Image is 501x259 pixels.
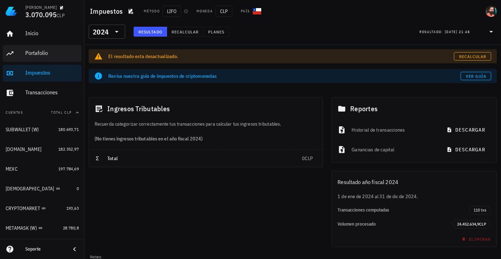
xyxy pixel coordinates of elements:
[3,84,82,101] a: Transacciones
[171,29,199,34] span: Recalcular
[63,225,79,230] span: 28.780,8
[461,72,491,80] a: Ver guía
[25,50,79,56] div: Portafolio
[93,29,109,36] div: 2024
[25,5,57,10] div: [PERSON_NAME]
[241,8,250,14] div: País
[305,155,313,162] span: CLP
[442,124,491,136] button: descargar
[167,27,204,37] button: Recalcular
[3,25,82,42] a: Inicio
[89,97,323,120] div: Ingresos Tributables
[486,6,497,17] div: avatar
[3,141,82,158] a: [DOMAIN_NAME] 182.352,97
[197,8,213,14] div: Moneda
[338,207,469,213] div: Transacciones computadas
[77,186,79,191] span: 0
[332,192,496,200] div: 1 de ene de 2024 al 31 de dic de 2024.
[3,65,82,82] a: Impuestos
[338,221,452,227] div: Volumen procesado
[253,7,261,15] div: CL-icon
[448,146,485,153] span: descargar
[208,29,225,34] span: Planes
[302,155,305,162] span: 0
[3,220,82,236] a: METAMASK (W) 28.780,8
[442,143,491,156] button: descargar
[25,30,79,37] div: Inicio
[448,127,485,133] span: descargar
[51,110,72,115] span: Total CLP
[460,236,491,242] span: Eliminar
[419,27,445,36] div: Resultado:
[3,45,82,62] a: Portafolio
[457,221,479,227] span: 24.452.634,9
[445,29,470,36] div: [DATE] 21:48
[6,225,37,231] div: METAMASK (W)
[332,97,496,120] div: Reportes
[3,180,82,197] a: [DEMOGRAPHIC_DATA] 0
[134,27,167,37] button: Resultado
[144,8,160,14] div: Método
[6,166,18,172] div: MEXC
[3,160,82,177] a: MEXC 197.784,69
[90,6,126,17] h1: Impuestos
[57,12,65,19] span: CLP
[25,10,57,19] span: 3.070.095
[479,221,486,227] span: CLP
[465,74,487,79] span: Ver guía
[332,171,496,192] div: Resultado año fiscal 2024
[89,128,323,150] div: (No tienes ingresos tributables en el año fiscal 2024)
[66,206,79,211] span: 193,63
[457,234,494,244] button: Eliminar
[415,25,500,38] div: Resultado:[DATE] 21:48
[108,72,461,80] div: Revisa nuestra guía de impuestos de criptomonedas
[474,206,486,214] span: 110 txs
[352,122,436,138] div: Historial de transacciones
[25,246,65,252] div: Soporte
[108,53,454,60] div: El resultado esta desactualizado.
[58,146,79,152] span: 182.352,97
[352,142,436,157] div: Ganancias de capital
[138,29,162,34] span: Resultado
[3,121,82,138] a: SUBWALLET (W) 180.693,71
[454,52,491,61] a: Recalcular
[6,6,17,17] img: LedgiFi
[204,27,229,37] button: Planes
[459,54,487,59] span: Recalcular
[6,206,40,211] div: CRYPTOMARKET
[6,127,39,133] div: SUBWALLET (W)
[25,69,79,76] div: Impuestos
[3,200,82,217] a: CRYPTOMARKET 193,63
[162,6,181,17] span: LIFO
[107,155,118,162] span: Total
[89,120,323,128] div: Recuerda categorizar correctamente tus transacciones para calcular tus ingresos tributables.
[216,6,232,17] span: CLP
[58,127,79,132] span: 180.693,71
[6,186,54,192] div: [DEMOGRAPHIC_DATA]
[89,25,125,39] div: 2024
[6,146,41,152] div: [DOMAIN_NAME]
[58,166,79,171] span: 197.784,69
[25,89,79,96] div: Transacciones
[3,104,82,121] button: CuentasTotal CLP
